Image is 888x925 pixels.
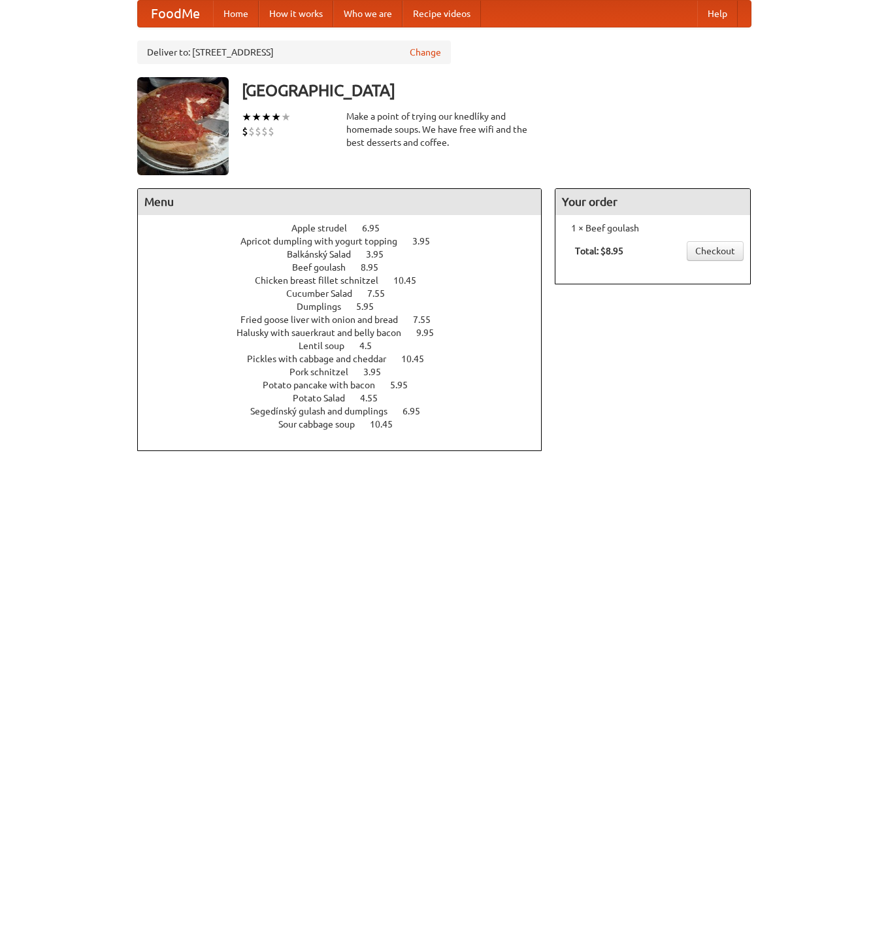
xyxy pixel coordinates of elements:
[360,393,391,403] span: 4.55
[403,406,433,416] span: 6.95
[242,77,751,103] h3: [GEOGRAPHIC_DATA]
[293,393,358,403] span: Potato Salad
[242,110,252,124] li: ★
[289,367,405,377] a: Pork schnitzel 3.95
[367,288,398,299] span: 7.55
[292,262,403,273] a: Beef goulash 8.95
[268,124,274,139] li: $
[237,328,458,338] a: Halusky with sauerkraut and belly bacon 9.95
[412,236,443,246] span: 3.95
[138,189,542,215] h4: Menu
[687,241,744,261] a: Checkout
[390,380,421,390] span: 5.95
[213,1,259,27] a: Home
[363,367,394,377] span: 3.95
[240,314,411,325] span: Fried goose liver with onion and bread
[137,41,451,64] div: Deliver to: [STREET_ADDRESS]
[263,380,388,390] span: Potato pancake with bacon
[366,249,397,260] span: 3.95
[240,314,455,325] a: Fried goose liver with onion and bread 7.55
[292,262,359,273] span: Beef goulash
[291,223,404,233] a: Apple strudel 6.95
[297,301,398,312] a: Dumplings 5.95
[138,1,213,27] a: FoodMe
[291,223,360,233] span: Apple strudel
[401,354,437,364] span: 10.45
[346,110,542,149] div: Make a point of trying our knedlíky and homemade soups. We have free wifi and the best desserts a...
[247,354,399,364] span: Pickles with cabbage and cheddar
[271,110,281,124] li: ★
[403,1,481,27] a: Recipe videos
[299,341,396,351] a: Lentil soup 4.5
[562,222,744,235] li: 1 × Beef goulash
[555,189,750,215] h4: Your order
[252,110,261,124] li: ★
[278,419,368,429] span: Sour cabbage soup
[413,314,444,325] span: 7.55
[281,110,291,124] li: ★
[333,1,403,27] a: Who we are
[697,1,738,27] a: Help
[362,223,393,233] span: 6.95
[261,124,268,139] li: $
[575,246,623,256] b: Total: $8.95
[240,236,410,246] span: Apricot dumpling with yogurt topping
[247,354,448,364] a: Pickles with cabbage and cheddar 10.45
[242,124,248,139] li: $
[416,328,447,338] span: 9.95
[261,110,271,124] li: ★
[286,288,409,299] a: Cucumber Salad 7.55
[287,249,408,260] a: Balkánský Salad 3.95
[361,262,391,273] span: 8.95
[237,328,414,338] span: Halusky with sauerkraut and belly bacon
[293,393,402,403] a: Potato Salad 4.55
[278,419,417,429] a: Sour cabbage soup 10.45
[289,367,361,377] span: Pork schnitzel
[240,236,454,246] a: Apricot dumpling with yogurt topping 3.95
[359,341,385,351] span: 4.5
[255,124,261,139] li: $
[250,406,444,416] a: Segedínský gulash and dumplings 6.95
[370,419,406,429] span: 10.45
[410,46,441,59] a: Change
[393,275,429,286] span: 10.45
[255,275,391,286] span: Chicken breast fillet schnitzel
[248,124,255,139] li: $
[299,341,357,351] span: Lentil soup
[259,1,333,27] a: How it works
[286,288,365,299] span: Cucumber Salad
[263,380,432,390] a: Potato pancake with bacon 5.95
[255,275,440,286] a: Chicken breast fillet schnitzel 10.45
[297,301,354,312] span: Dumplings
[250,406,401,416] span: Segedínský gulash and dumplings
[137,77,229,175] img: angular.jpg
[287,249,364,260] span: Balkánský Salad
[356,301,387,312] span: 5.95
